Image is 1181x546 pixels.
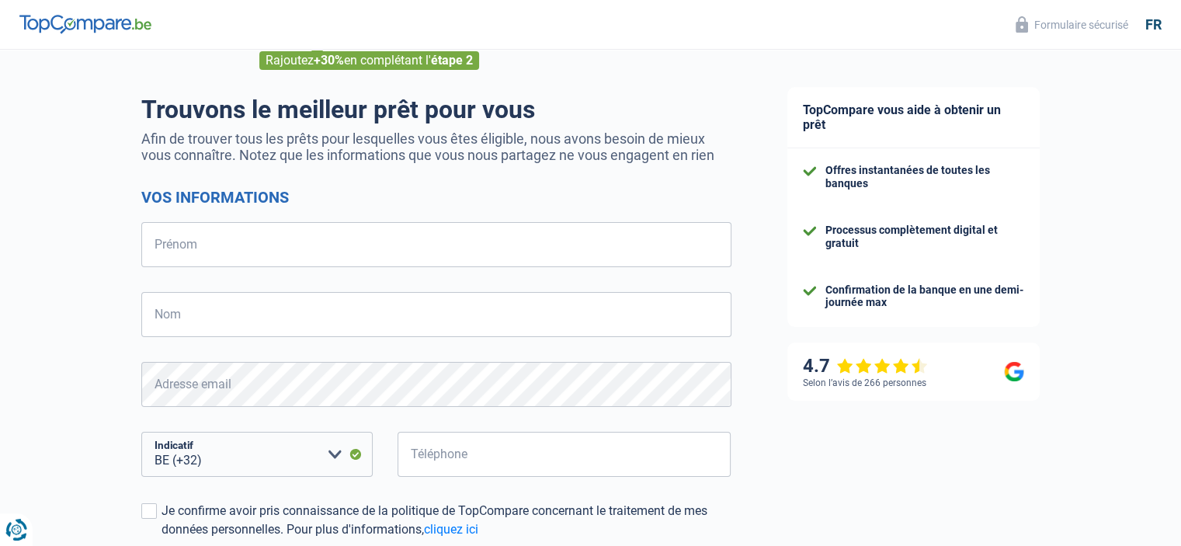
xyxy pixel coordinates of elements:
div: fr [1145,16,1162,33]
div: Processus complètement digital et gratuit [825,224,1024,250]
h1: Trouvons le meilleur prêt pour vous [141,95,731,124]
div: Rajoutez en complétant l' [259,51,479,70]
div: Confirmation de la banque en une demi-journée max [825,283,1024,310]
div: Offres instantanées de toutes les banques [825,164,1024,190]
p: Afin de trouver tous les prêts pour lesquelles vous êtes éligible, nous avons besoin de mieux vou... [141,130,731,163]
div: TopCompare vous aide à obtenir un prêt [787,87,1040,148]
div: 4.7 [803,355,928,377]
h2: Vos informations [141,188,731,207]
a: cliquez ici [424,522,478,537]
div: Je confirme avoir pris connaissance de la politique de TopCompare concernant le traitement de mes... [162,502,731,539]
span: +30% [314,53,344,68]
img: TopCompare Logo [19,15,151,33]
input: 401020304 [398,432,731,477]
span: étape 2 [431,53,473,68]
button: Formulaire sécurisé [1006,12,1138,37]
img: Advertisement [4,473,5,474]
div: Selon l’avis de 266 personnes [803,377,926,388]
